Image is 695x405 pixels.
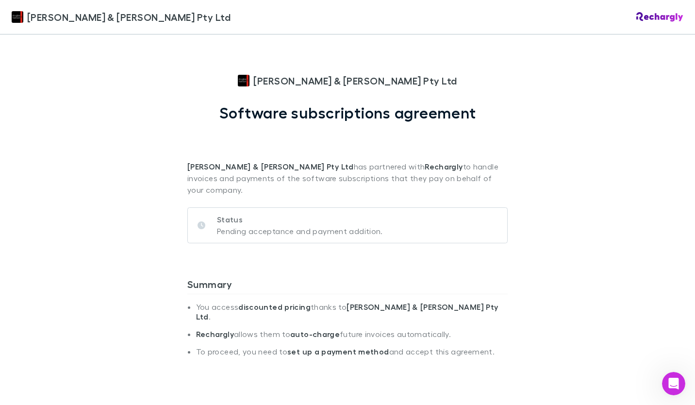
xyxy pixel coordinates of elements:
li: To proceed, you need to and accept this agreement. [196,347,508,364]
strong: [PERSON_NAME] & [PERSON_NAME] Pty Ltd [196,302,498,321]
strong: auto-charge [290,329,340,339]
h1: Software subscriptions agreement [219,103,476,122]
p: has partnered with to handle invoices and payments of the software subscriptions that they pay on... [187,122,508,196]
img: Douglas & Harrison Pty Ltd's Logo [238,75,249,86]
span: [PERSON_NAME] & [PERSON_NAME] Pty Ltd [253,73,457,88]
img: Rechargly Logo [636,12,683,22]
strong: [PERSON_NAME] & [PERSON_NAME] Pty Ltd [187,162,354,171]
span: [PERSON_NAME] & [PERSON_NAME] Pty Ltd [27,10,231,24]
p: Status [217,214,383,225]
strong: Rechargly [196,329,234,339]
li: allows them to future invoices automatically. [196,329,508,347]
strong: Rechargly [425,162,463,171]
strong: discounted pricing [238,302,311,312]
img: Douglas & Harrison Pty Ltd's Logo [12,11,23,23]
h3: Summary [187,278,508,294]
p: Pending acceptance and payment addition. [217,225,383,237]
li: You access thanks to . [196,302,508,329]
strong: set up a payment method [287,347,389,356]
iframe: Intercom live chat [662,372,685,395]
